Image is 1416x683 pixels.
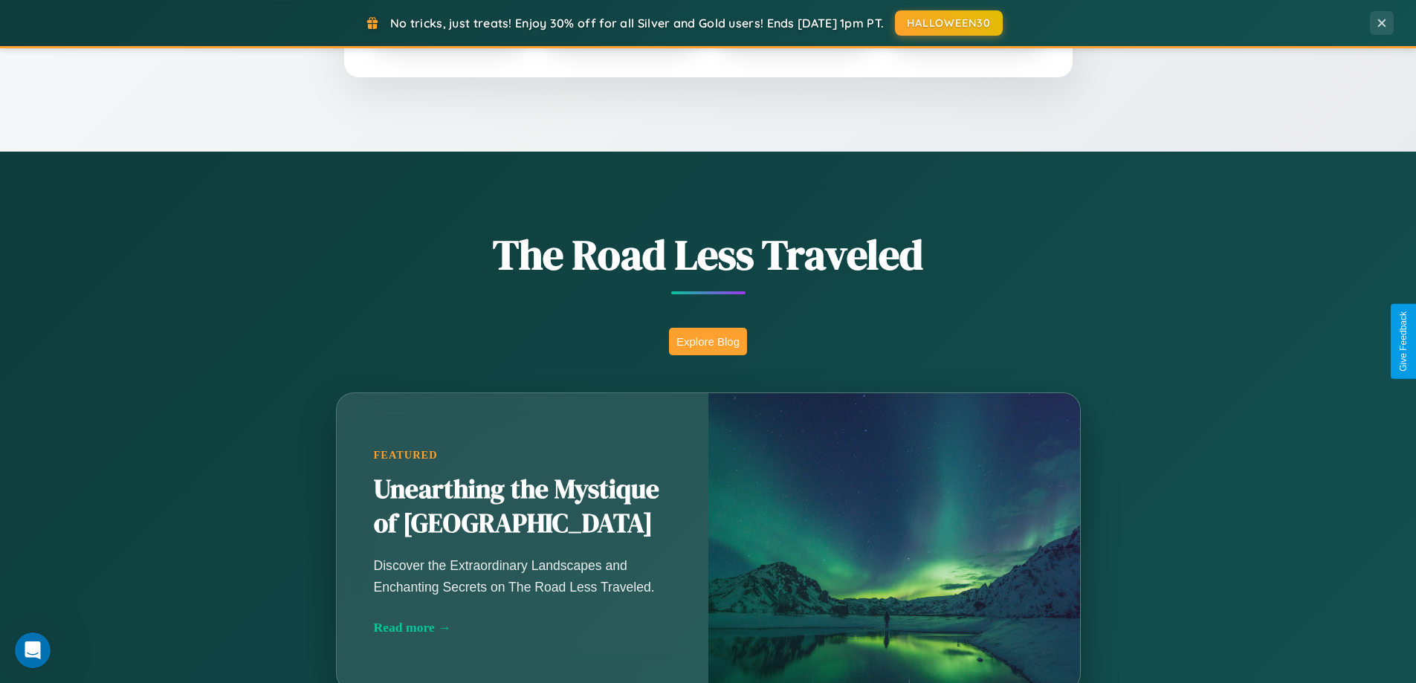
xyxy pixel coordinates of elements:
iframe: Intercom live chat [15,632,51,668]
p: Discover the Extraordinary Landscapes and Enchanting Secrets on The Road Less Traveled. [374,555,671,597]
h2: Unearthing the Mystique of [GEOGRAPHIC_DATA] [374,473,671,541]
button: HALLOWEEN30 [895,10,1003,36]
h1: The Road Less Traveled [262,226,1154,283]
div: Give Feedback [1398,311,1409,372]
div: Read more → [374,620,671,635]
div: Featured [374,449,671,462]
button: Explore Blog [669,328,747,355]
span: No tricks, just treats! Enjoy 30% off for all Silver and Gold users! Ends [DATE] 1pm PT. [390,16,884,30]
